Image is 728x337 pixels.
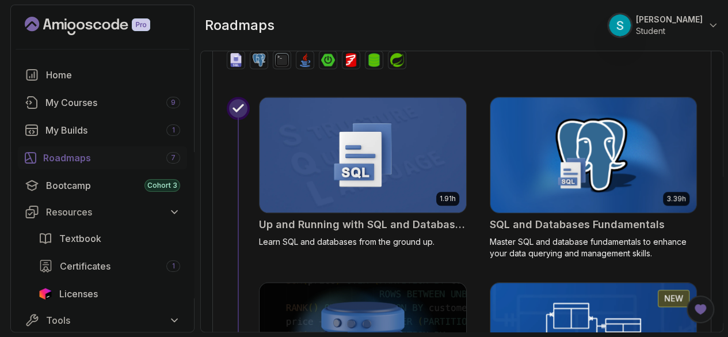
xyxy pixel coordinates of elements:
p: Master SQL and database fundamentals to enhance your data querying and management skills. [490,236,697,259]
span: Cohort 3 [147,181,177,190]
span: Textbook [59,232,101,245]
p: 3.39h [666,194,686,203]
img: spring-boot logo [321,53,335,67]
button: Tools [18,310,187,331]
div: My Builds [45,123,180,137]
h2: Up and Running with SQL and Databases [259,217,467,233]
img: flyway logo [344,53,358,67]
span: Certificates [60,259,110,273]
img: jetbrains icon [39,288,52,300]
img: sql logo [229,53,243,67]
div: My Courses [45,96,180,109]
div: Resources [46,205,180,219]
a: home [18,63,187,86]
p: NEW [664,293,683,304]
a: licenses [32,282,187,305]
p: Learn SQL and databases from the ground up. [259,236,467,248]
img: spring logo [390,53,404,67]
button: Open Feedback Button [687,296,714,323]
span: 9 [171,98,176,107]
a: SQL and Databases Fundamentals card3.39hSQL and Databases FundamentalsMaster SQL and database fun... [490,97,697,260]
div: Tools [46,313,180,327]
a: builds [18,119,187,142]
h2: SQL and Databases Fundamentals [490,217,665,233]
a: Landing page [25,17,177,35]
div: Bootcamp [46,179,180,192]
button: user profile image[PERSON_NAME]Student [608,14,719,37]
img: spring-data-jpa logo [367,53,381,67]
img: user profile image [609,14,631,36]
img: SQL and Databases Fundamentals card [490,97,697,213]
img: terminal logo [275,53,289,67]
a: bootcamp [18,174,187,197]
a: certificates [32,255,187,278]
p: [PERSON_NAME] [636,14,703,25]
span: 1 [172,262,175,271]
a: roadmaps [18,146,187,169]
a: Up and Running with SQL and Databases card1.91hUp and Running with SQL and DatabasesLearn SQL and... [259,97,467,248]
img: java logo [298,53,312,67]
p: Student [636,25,703,37]
button: Resources [18,202,187,222]
span: Licenses [59,287,98,301]
img: Up and Running with SQL and Databases card [260,97,466,213]
h2: roadmaps [205,16,275,35]
div: Roadmaps [43,151,180,165]
p: 1.91h [440,194,456,203]
div: Home [46,68,180,82]
a: courses [18,91,187,114]
img: postgres logo [252,53,266,67]
span: 7 [171,153,176,162]
a: textbook [32,227,187,250]
span: 1 [172,126,175,135]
